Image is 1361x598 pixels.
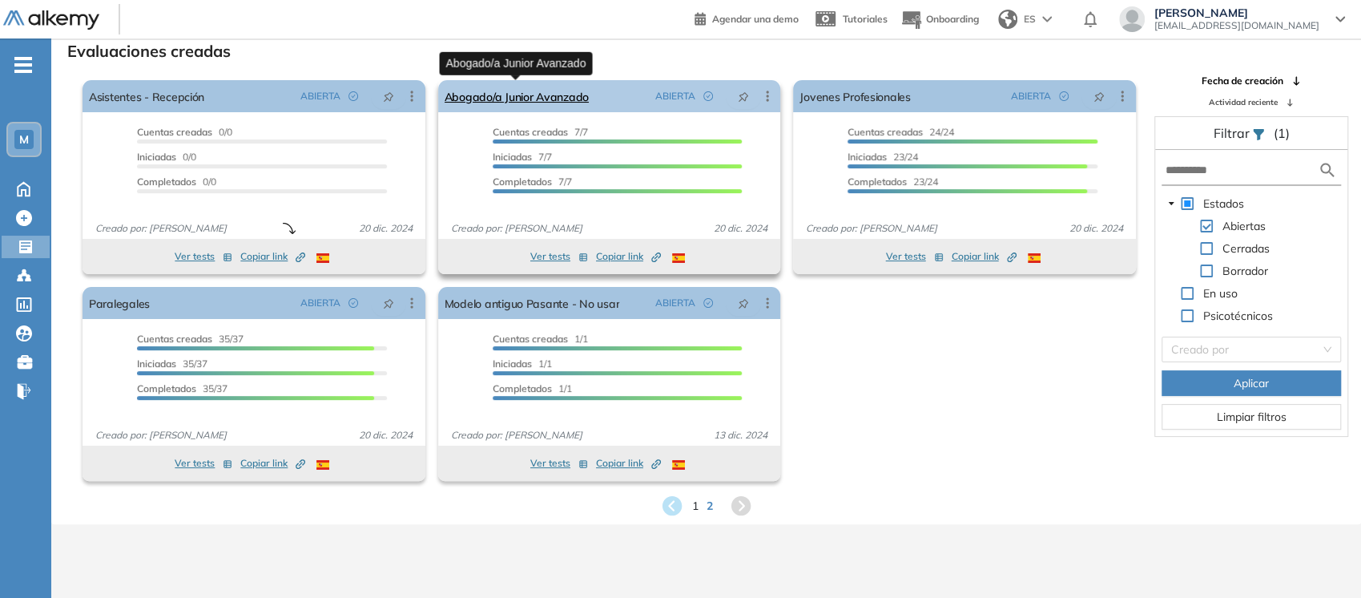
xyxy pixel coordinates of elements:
a: Modelo antiguo Pasante - No usar [445,287,620,319]
span: ABIERTA [1011,89,1051,103]
span: Borrador [1222,264,1268,278]
span: Abiertas [1219,216,1269,236]
span: 20 dic. 2024 [1063,221,1129,236]
span: check-circle [703,298,713,308]
span: check-circle [348,91,358,101]
span: 1/1 [493,358,552,370]
button: Ver tests [175,247,232,266]
span: ABIERTA [655,296,695,310]
span: Agendar una demo [712,13,799,25]
button: pushpin [371,83,406,109]
span: pushpin [383,90,394,103]
span: 13 dic. 2024 [707,428,774,442]
span: Completados [493,382,552,394]
span: Completados [137,382,196,394]
a: Agendar una demo [695,8,799,27]
img: ESP [1028,253,1041,263]
span: Copiar link [952,249,1017,264]
span: Iniciadas [848,151,887,163]
button: Ver tests [530,247,588,266]
span: ABIERTA [300,89,340,103]
span: Iniciadas [493,358,532,370]
span: Abiertas [1222,219,1266,233]
button: pushpin [726,290,761,316]
span: Aplicar [1234,374,1269,392]
span: Creado por: [PERSON_NAME] [89,428,233,442]
span: Cuentas creadas [493,126,568,138]
span: Cerradas [1222,241,1270,256]
span: 7/7 [493,126,588,138]
button: Limpiar filtros [1162,404,1341,430]
a: Paralegales [89,287,150,319]
span: ABIERTA [655,89,695,103]
span: Psicotécnicos [1203,309,1273,323]
button: Ver tests [175,454,232,473]
span: 35/37 [137,333,244,345]
span: Psicotécnicos [1200,306,1276,325]
span: Creado por: [PERSON_NAME] [445,221,589,236]
span: pushpin [738,90,749,103]
span: Cuentas creadas [137,126,212,138]
span: Copiar link [240,456,305,471]
img: ESP [672,253,685,263]
span: 20 dic. 2024 [707,221,774,236]
span: pushpin [738,297,749,309]
span: Fecha de creación [1202,74,1283,88]
span: Copiar link [596,249,661,264]
span: check-circle [703,91,713,101]
span: Cuentas creadas [848,126,923,138]
img: ESP [672,460,685,470]
span: En uso [1203,286,1238,301]
img: arrow [1042,16,1052,22]
span: 24/24 [848,126,954,138]
span: 1/1 [493,333,588,345]
span: Copiar link [596,456,661,471]
span: 1/1 [493,382,572,394]
button: Copiar link [240,247,305,266]
span: ES [1024,12,1036,26]
span: Cuentas creadas [137,333,212,345]
span: Creado por: [PERSON_NAME] [445,428,589,442]
span: pushpin [1093,90,1105,103]
span: Actividad reciente [1209,96,1278,108]
span: 23/24 [848,176,938,188]
span: 0/0 [137,126,232,138]
button: Copiar link [952,247,1017,266]
a: Jovenes Profesionales [799,80,910,112]
span: pushpin [383,297,394,309]
span: Iniciadas [137,358,176,370]
button: pushpin [371,290,406,316]
span: 20 dic. 2024 [352,221,419,236]
button: Ver tests [886,247,944,266]
span: 0/0 [137,176,216,188]
button: Aplicar [1162,370,1341,396]
span: 35/37 [137,382,228,394]
span: Copiar link [240,249,305,264]
button: pushpin [1081,83,1117,109]
img: world [998,10,1017,29]
span: Completados [493,176,552,188]
span: Onboarding [926,13,979,25]
span: 1 [692,498,699,515]
span: 2 [707,498,713,515]
img: Logo [3,10,99,30]
span: Borrador [1219,261,1271,281]
span: Iniciadas [493,151,532,163]
span: Filtrar [1213,125,1252,141]
span: check-circle [1059,91,1069,101]
span: Creado por: [PERSON_NAME] [799,221,944,236]
span: [PERSON_NAME] [1154,6,1319,19]
span: Estados [1203,196,1244,211]
span: Cuentas creadas [493,333,568,345]
button: Onboarding [900,2,979,37]
i: - [14,63,32,67]
h3: Evaluaciones creadas [67,42,231,61]
span: [EMAIL_ADDRESS][DOMAIN_NAME] [1154,19,1319,32]
span: En uso [1200,284,1241,303]
img: ESP [316,460,329,470]
img: ESP [316,253,329,263]
span: 7/7 [493,151,552,163]
a: Abogado/a Junior Avanzado [445,80,589,112]
a: Asistentes - Recepción [89,80,204,112]
button: Copiar link [596,454,661,473]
